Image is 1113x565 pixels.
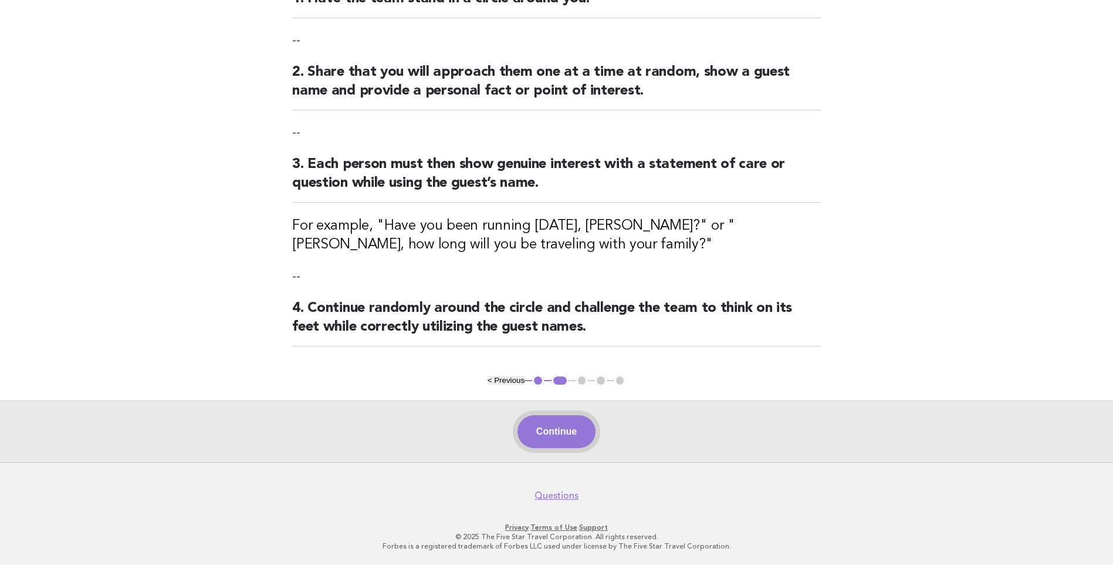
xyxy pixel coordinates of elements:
p: © 2025 The Five Star Travel Corporation. All rights reserved. [198,532,916,542]
p: -- [292,268,821,285]
button: 1 [532,375,544,386]
p: -- [292,32,821,49]
a: Questions [534,490,579,502]
h3: For example, "Have you been running [DATE], [PERSON_NAME]?" or "[PERSON_NAME], how long will you ... [292,217,821,254]
p: -- [292,125,821,141]
h2: 2. Share that you will approach them one at a time at random, show a guest name and provide a per... [292,63,821,110]
h2: 3. Each person must then show genuine interest with a statement of care or question while using t... [292,155,821,203]
button: < Previous [488,376,525,385]
a: Privacy [505,523,529,532]
p: · · [198,523,916,532]
a: Support [579,523,608,532]
button: Continue [517,415,596,448]
p: Forbes is a registered trademark of Forbes LLC used under license by The Five Star Travel Corpora... [198,542,916,551]
h2: 4. Continue randomly around the circle and challenge the team to think on its feet while correctl... [292,299,821,347]
button: 2 [552,375,569,386]
a: Terms of Use [530,523,577,532]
